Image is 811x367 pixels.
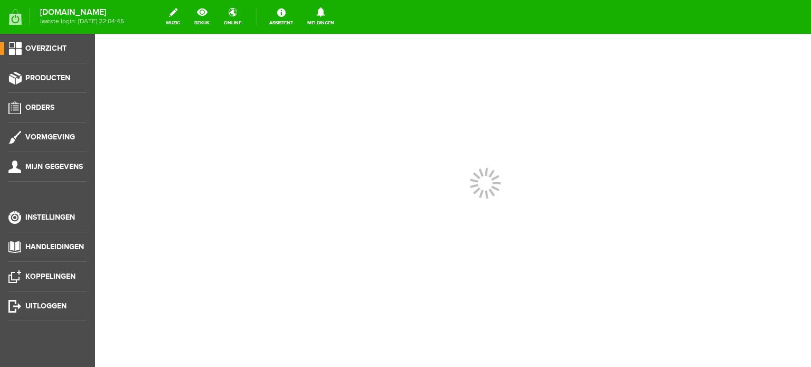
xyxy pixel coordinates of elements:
span: Instellingen [25,213,75,222]
span: Koppelingen [25,272,76,281]
span: Orders [25,103,54,112]
span: Mijn gegevens [25,162,83,171]
a: Meldingen [301,5,341,29]
span: Overzicht [25,44,67,53]
span: Producten [25,73,70,82]
strong: [DOMAIN_NAME] [40,10,124,15]
a: online [218,5,248,29]
span: Uitloggen [25,302,67,310]
a: Assistent [263,5,299,29]
a: wijzig [159,5,186,29]
span: laatste login: [DATE] 22:04:45 [40,18,124,24]
span: Vormgeving [25,133,75,142]
span: Handleidingen [25,242,84,251]
a: bekijk [188,5,216,29]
